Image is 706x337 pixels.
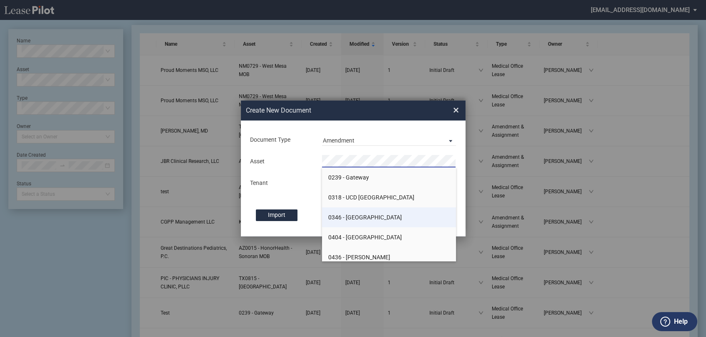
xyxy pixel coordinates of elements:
li: 0346 - [GEOGRAPHIC_DATA] [322,207,456,227]
div: Amendment [323,137,354,144]
li: 0318 - UCD [GEOGRAPHIC_DATA] [322,187,456,207]
span: 0318 - UCD [GEOGRAPHIC_DATA] [328,194,414,201]
label: Help [674,316,688,327]
li: 0239 - Gateway [322,167,456,187]
h2: Create New Document [246,106,423,115]
li: 0436 - [PERSON_NAME] [322,247,456,267]
span: 0239 - Gateway [328,174,369,181]
li: 0404 - [GEOGRAPHIC_DATA] [322,227,456,247]
md-select: Document Type: Amendment [322,133,456,146]
span: 0436 - [PERSON_NAME] [328,254,390,261]
span: 0404 - [GEOGRAPHIC_DATA] [328,234,402,241]
label: Import [256,209,297,221]
div: Asset [245,157,317,166]
span: × [453,103,459,117]
div: Document Type [245,136,317,144]
div: Tenant [245,179,317,187]
span: 0346 - [GEOGRAPHIC_DATA] [328,214,402,221]
md-dialog: Create New ... [241,101,466,237]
